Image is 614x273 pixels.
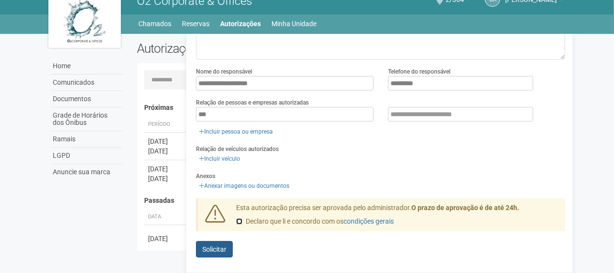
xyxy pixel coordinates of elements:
[182,17,210,30] a: Reservas
[411,204,519,212] strong: O prazo de aprovação é de até 24h.
[196,67,252,76] label: Nome do responsável
[148,136,184,146] div: [DATE]
[272,17,317,30] a: Minha Unidade
[388,67,450,76] label: Telefone do responsável
[236,217,394,227] label: Declaro que li e concordo com os
[148,234,184,243] div: [DATE]
[221,17,261,30] a: Autorizações
[148,146,184,156] div: [DATE]
[202,245,226,253] span: Solicitar
[51,75,122,91] a: Comunicados
[196,145,279,153] label: Relação de veículos autorizados
[144,197,559,204] h4: Passadas
[196,181,292,191] a: Anexar imagens ou documentos
[51,91,122,107] a: Documentos
[196,98,309,107] label: Relação de pessoas e empresas autorizadas
[137,41,344,56] h2: Autorizações
[236,218,242,225] input: Declaro que li e concordo com oscondições gerais
[196,153,243,164] a: Incluir veículo
[229,203,566,231] div: Esta autorização precisa ser aprovada pelo administrador.
[144,104,559,111] h4: Próximas
[148,164,184,174] div: [DATE]
[139,17,172,30] a: Chamados
[148,174,184,183] div: [DATE]
[51,148,122,164] a: LGPD
[196,172,215,181] label: Anexos
[196,241,233,258] button: Solicitar
[144,209,188,225] th: Data
[144,117,188,133] th: Período
[51,131,122,148] a: Ramais
[51,58,122,75] a: Home
[51,107,122,131] a: Grade de Horários dos Ônibus
[51,164,122,180] a: Anuncie sua marca
[196,126,276,137] a: Incluir pessoa ou empresa
[344,217,394,225] a: condições gerais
